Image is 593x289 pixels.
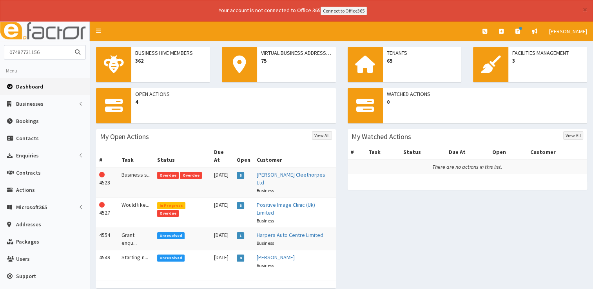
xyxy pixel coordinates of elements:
span: Overdue [157,172,179,179]
span: 75 [261,57,332,65]
span: Businesses [16,100,44,107]
th: Due At [211,145,234,167]
span: [PERSON_NAME] [549,28,587,35]
td: 4554 [96,228,118,250]
th: Status [400,145,445,159]
td: Grant enqu... [118,228,154,250]
th: Task [118,145,154,167]
td: Business s... [118,167,154,198]
span: Unresolved [157,232,185,239]
small: Business [257,218,274,224]
span: Addresses [16,221,41,228]
h3: My Open Actions [100,133,149,140]
span: Virtual Business Addresses [261,49,332,57]
td: Starting n... [118,250,154,272]
small: Business [257,188,274,193]
span: Support [16,273,36,280]
span: 8 [237,172,244,179]
small: Business [257,240,274,246]
a: [PERSON_NAME] [543,22,593,41]
th: Customer [254,145,335,167]
a: Positive Image Clinic (Uk) Limited [257,201,315,216]
td: 4528 [96,167,118,198]
span: Packages [16,238,39,245]
th: # [348,145,365,159]
td: 4549 [96,250,118,272]
span: Tenants [387,49,458,57]
span: Enquiries [16,152,39,159]
span: Dashboard [16,83,43,90]
span: 0 [387,98,584,106]
span: 362 [135,57,206,65]
span: In Progress [157,202,186,209]
td: [DATE] [211,197,234,228]
td: 4527 [96,197,118,228]
a: [PERSON_NAME] Cleethorpes Ltd [257,171,325,186]
span: Contracts [16,169,41,176]
i: This Action is overdue! [99,202,105,208]
i: This Action is overdue! [99,172,105,177]
i: There are no actions in this list. [432,163,502,170]
th: # [96,145,118,167]
th: Status [154,145,211,167]
a: View All [563,131,583,140]
th: Task [365,145,400,159]
th: Open [234,145,254,167]
span: Watched Actions [387,90,584,98]
a: [PERSON_NAME] [257,254,295,261]
span: Actions [16,186,35,193]
td: [DATE] [211,250,234,272]
th: Open [489,145,527,159]
span: 65 [387,57,458,65]
a: View All [312,131,332,140]
span: Overdue [157,210,179,217]
th: Customer [527,145,587,159]
span: Bookings [16,117,39,125]
span: 4 [237,255,244,262]
td: [DATE] [211,167,234,198]
span: Users [16,255,30,262]
span: 1 [237,232,244,239]
td: Would like... [118,197,154,228]
a: Connect to Office365 [321,7,367,15]
th: Due At [445,145,489,159]
span: Unresolved [157,255,185,262]
small: Business [257,262,274,268]
td: [DATE] [211,228,234,250]
span: Contacts [16,135,39,142]
span: Business Hive Members [135,49,206,57]
div: Your account is not connected to Office 365 [63,6,522,15]
button: × [583,5,587,14]
span: Overdue [180,172,202,179]
span: 4 [135,98,332,106]
input: Search... [4,45,70,59]
span: 8 [237,202,244,209]
span: Microsoft365 [16,204,47,211]
span: Open Actions [135,90,332,98]
h3: My Watched Actions [352,133,411,140]
span: 3 [512,57,583,65]
a: Harpers Auto Centre Limited [257,231,323,238]
span: Facilities Management [512,49,583,57]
